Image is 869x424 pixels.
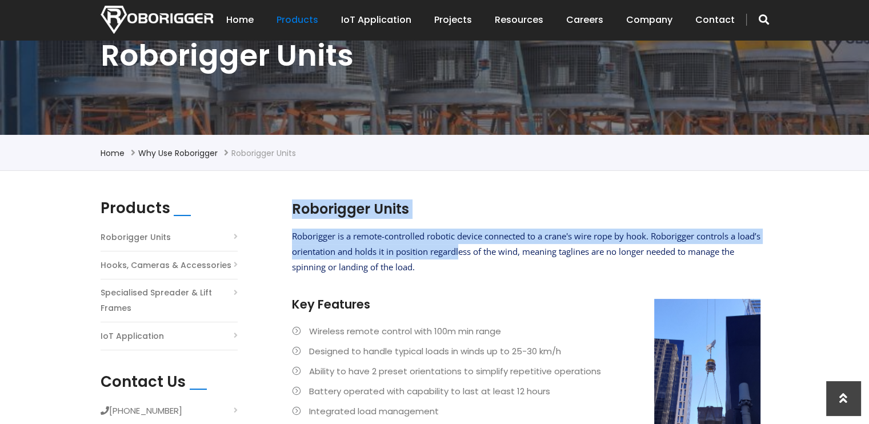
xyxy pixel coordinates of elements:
span: Roborigger is a remote-controlled robotic device connected to a crane's wire rope by hook. Robori... [292,230,760,273]
li: Wireless remote control with 100m min range [292,323,760,339]
h3: Key Features [292,296,760,313]
li: Designed to handle typical loads in winds up to 25-30 km/h [292,343,760,359]
a: Products [277,2,318,38]
a: Resources [495,2,543,38]
li: Roborigger Units [231,146,296,160]
a: IoT Application [101,329,164,344]
a: Specialised Spreader & Lift Frames [101,285,238,316]
a: IoT Application [341,2,411,38]
a: Company [626,2,672,38]
img: Nortech [101,6,213,34]
a: Hooks, Cameras & Accessories [101,258,231,273]
h2: Contact Us [101,373,186,391]
a: Home [226,2,254,38]
li: Battery operated with capability to last at least 12 hours [292,383,760,399]
h2: Roborigger Units [292,199,760,219]
h2: Products [101,199,170,217]
a: Roborigger Units [101,230,171,245]
a: Contact [695,2,735,38]
li: Ability to have 2 preset orientations to simplify repetitive operations [292,363,760,379]
a: Careers [566,2,603,38]
a: Projects [434,2,472,38]
h1: Roborigger Units [101,36,769,75]
li: Integrated load management [292,403,760,419]
a: Home [101,147,125,159]
a: Why use Roborigger [138,147,218,159]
